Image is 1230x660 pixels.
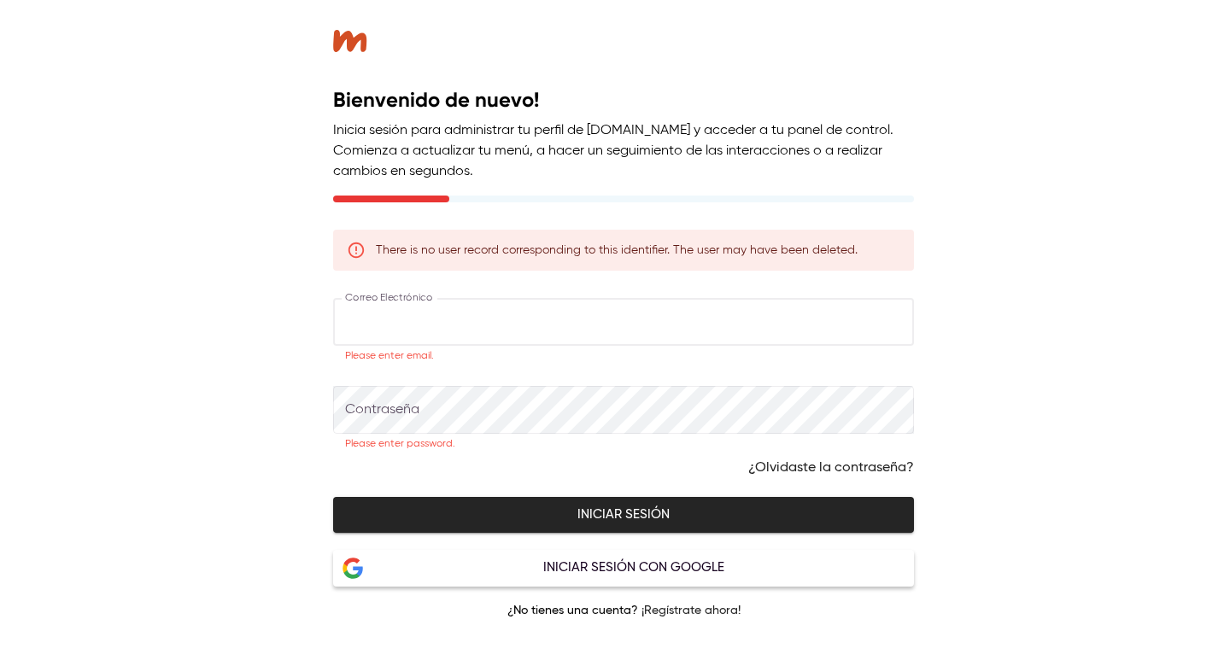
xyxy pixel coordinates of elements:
span: Iniciar sesión [352,504,895,526]
div: There is no user record corresponding to this identifier. The user may have been deleted. [376,235,858,266]
p: Please enter password. [345,436,902,453]
img: Google Logo [343,557,363,579]
h2: Bienvenido de nuevo! [333,86,914,114]
button: Google LogoIniciar sesión con Google [333,550,914,586]
a: ¡Regístrate ahora! [641,605,741,616]
p: Inicia sesión para administrar tu perfil de [DOMAIN_NAME] y acceder a tu panel de control. Comien... [333,120,914,182]
div: Iniciar sesión con Google [363,557,905,579]
p: ¿No tienes una cuenta? [333,604,914,618]
a: ¿Olvidaste la contraseña? [748,460,914,476]
button: Iniciar sesión [333,497,914,533]
p: Please enter email. [345,348,902,365]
